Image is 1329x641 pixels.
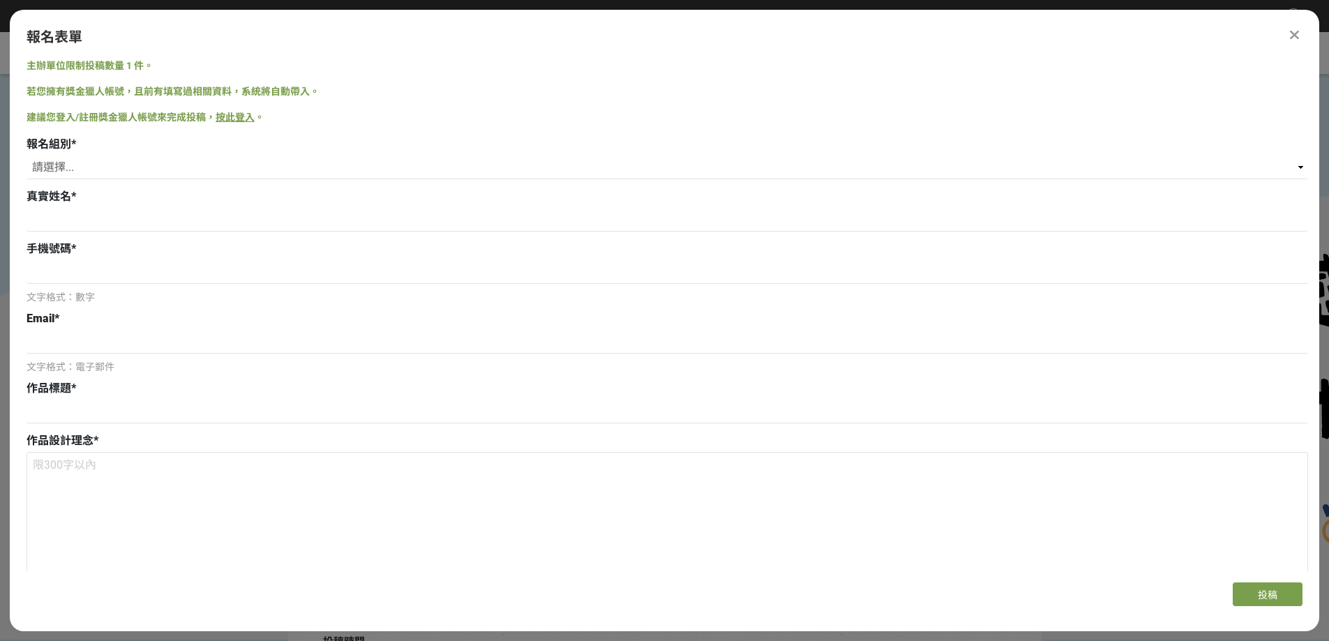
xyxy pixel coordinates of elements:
span: 文字格式：數字 [27,292,95,303]
span: 。 [255,112,264,123]
span: 報名組別 [27,137,71,151]
span: 若您擁有獎金獵人帳號，且前有填寫過相關資料，系統將自動帶入。 [27,86,320,97]
span: 作品標題 [27,382,71,395]
span: 作品設計理念 [27,434,93,447]
span: 文字格式：電子郵件 [27,361,114,372]
span: 手機號碼 [27,242,71,255]
span: 主辦單位限制投稿數量 1 件。 [27,60,153,71]
a: 按此登入 [216,112,255,123]
span: Email [27,312,54,325]
span: 報名表單 [27,29,82,45]
span: 建議您登入/註冊獎金獵人帳號來完成投稿， [27,112,216,123]
span: 真實姓名 [27,190,71,203]
span: 投稿 [1258,589,1277,601]
button: 投稿 [1233,582,1302,606]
